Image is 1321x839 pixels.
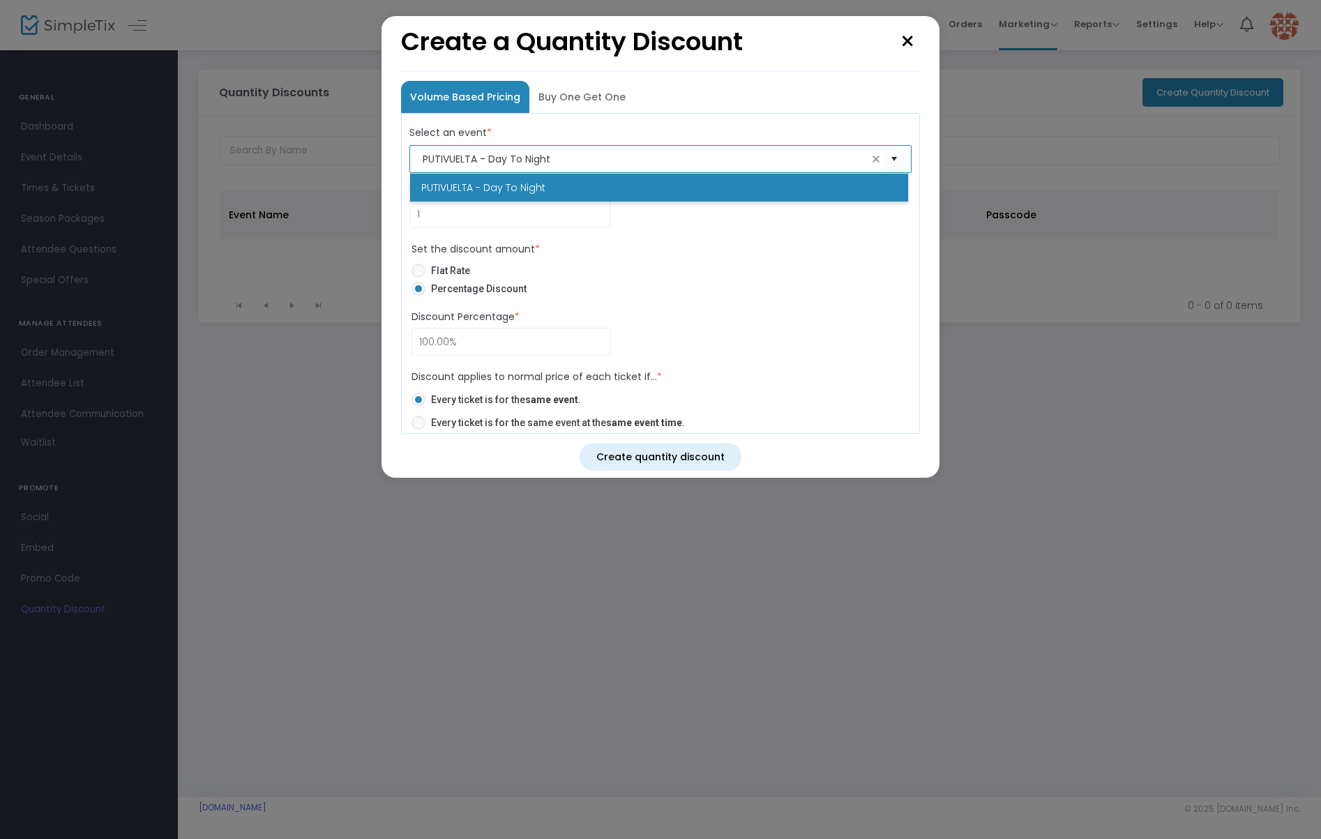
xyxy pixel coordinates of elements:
[421,181,545,195] span: PUTIVUELTA - Day To Night
[884,144,904,173] button: Select
[410,90,520,104] span: Volume Based Pricing
[409,126,912,139] label: Select an event
[412,393,716,462] mat-radio-group: Discount application rules
[868,151,884,167] span: clear
[538,90,626,104] span: Buy One Get One
[425,264,470,278] span: Flat Rate
[425,393,581,407] span: Every ticket is for the .
[896,23,920,61] button: Close
[412,310,520,324] label: Discount Percentage
[412,370,909,384] label: Discount applies to normal price of each ticket if...
[401,27,743,57] h4: Create a Quantity Discount
[412,264,909,301] mat-radio-group: Discount type selection
[525,394,578,405] strong: same event
[412,242,540,256] label: Set the discount amount
[425,282,527,296] span: Percentage Discount
[606,417,682,428] strong: same event time
[425,416,685,430] span: Every ticket is for the same event at the .
[580,443,741,471] button: Create quantity discount
[423,152,868,166] input: Select an event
